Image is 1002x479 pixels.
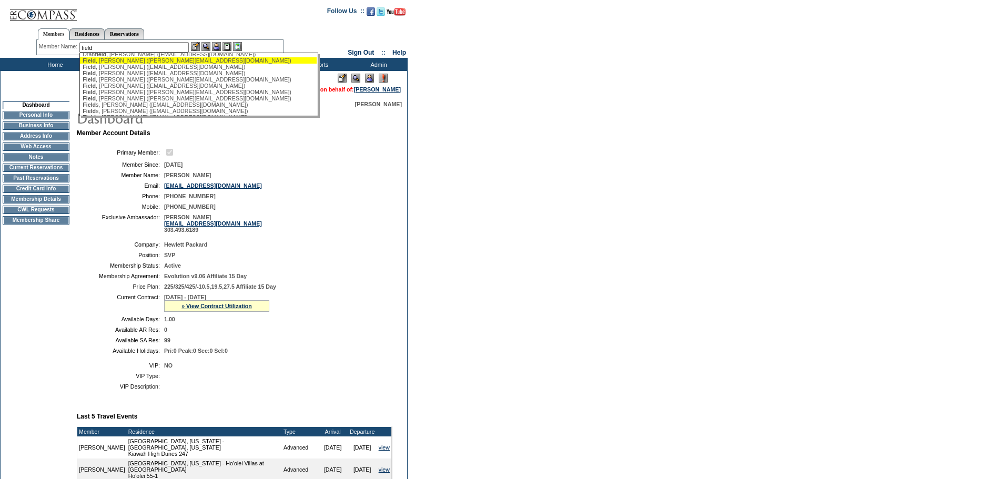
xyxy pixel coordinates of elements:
a: [PERSON_NAME] [354,86,401,93]
td: Home [24,58,84,71]
span: field [95,51,106,57]
img: b_calculator.gif [233,42,242,51]
div: s, [PERSON_NAME] ([EMAIL_ADDRESS][DOMAIN_NAME]) [83,101,314,108]
img: Edit Mode [338,74,347,83]
td: CWL Requests [3,206,69,214]
td: Member Name: [81,172,160,178]
td: Available AR Res: [81,327,160,333]
img: View [201,42,210,51]
a: [EMAIL_ADDRESS][DOMAIN_NAME] [164,182,262,189]
td: Mobile: [81,203,160,210]
a: Become our fan on Facebook [367,11,375,17]
span: Field [83,57,96,64]
td: [GEOGRAPHIC_DATA], [US_STATE] - [GEOGRAPHIC_DATA], [US_STATE] Kiawah High Dunes 247 [127,436,282,458]
img: Follow us on Twitter [377,7,385,16]
a: view [379,444,390,451]
td: Company: [81,241,160,248]
td: Notes [3,153,69,161]
td: Available SA Res: [81,337,160,343]
span: Field [83,101,96,108]
td: Address Info [3,132,69,140]
img: b_edit.gif [191,42,200,51]
b: Member Account Details [77,129,150,137]
td: Current Contract: [81,294,160,312]
td: [DATE] [348,436,377,458]
td: Departure [348,427,377,436]
span: Field [83,89,96,95]
span: [PERSON_NAME] 303.493.6189 [164,214,262,233]
span: [PERSON_NAME] [355,101,402,107]
td: [PERSON_NAME] [77,436,127,458]
td: Price Plan: [81,283,160,290]
div: Member Name: [39,42,79,51]
a: Help [392,49,406,56]
td: Admin [347,58,408,71]
span: SVP [164,252,175,258]
span: Field [83,114,96,120]
td: VIP: [81,362,160,369]
a: Reservations [105,28,144,39]
span: [DATE] [164,161,183,168]
span: Field [83,108,96,114]
a: Sign Out [348,49,374,56]
div: , [PERSON_NAME] ([EMAIL_ADDRESS][DOMAIN_NAME]) [83,70,314,76]
span: Field [83,76,96,83]
td: VIP Description: [81,383,160,390]
td: VIP Type: [81,373,160,379]
span: Field [83,95,96,101]
td: Member [77,427,127,436]
span: Field [83,70,96,76]
td: Follow Us :: [327,6,365,19]
a: [EMAIL_ADDRESS][DOMAIN_NAME] [164,220,262,227]
td: Current Reservations [3,164,69,172]
span: Pri:0 Peak:0 Sec:0 Sel:0 [164,348,228,354]
td: Residence [127,427,282,436]
div: s, [PERSON_NAME] ([EMAIL_ADDRESS][DOMAIN_NAME]) [83,108,314,114]
span: Field [83,83,96,89]
div: , [PERSON_NAME] ([EMAIL_ADDRESS][DOMAIN_NAME]) [83,64,314,70]
img: pgTtlDashboard.gif [76,107,287,128]
div: , [PERSON_NAME] ([PERSON_NAME][EMAIL_ADDRESS][DOMAIN_NAME]) [83,76,314,83]
a: Subscribe to our YouTube Channel [387,11,406,17]
td: Type [282,427,318,436]
td: Member Since: [81,161,160,168]
span: 0 [164,327,167,333]
td: Primary Member: [81,147,160,157]
img: Impersonate [212,42,221,51]
td: Dashboard [3,101,69,109]
td: Membership Status: [81,262,160,269]
td: Membership Agreement: [81,273,160,279]
span: 1.00 [164,316,175,322]
span: Active [164,262,181,269]
a: view [379,466,390,473]
div: , [PERSON_NAME] ([PERSON_NAME][EMAIL_ADDRESS][DOMAIN_NAME]) [83,57,314,64]
td: Exclusive Ambassador: [81,214,160,233]
td: Advanced [282,436,318,458]
span: Hewlett Packard [164,241,207,248]
img: View Mode [351,74,360,83]
td: Past Reservations [3,174,69,182]
span: [PHONE_NUMBER] [164,193,216,199]
td: Personal Info [3,111,69,119]
div: , [PERSON_NAME] ([PERSON_NAME][EMAIL_ADDRESS][DOMAIN_NAME]) [83,95,314,101]
a: Members [38,28,70,40]
td: Credit Card Info [3,185,69,193]
div: s, [PERSON_NAME] ([EMAIL_ADDRESS][DOMAIN_NAME]) [83,114,314,120]
td: Available Days: [81,316,160,322]
td: [DATE] [318,436,348,458]
a: Residences [69,28,105,39]
td: Position: [81,252,160,258]
span: 225/325/425/-10.5,19.5,27.5 Affiliate 15 Day [164,283,276,290]
img: Become our fan on Facebook [367,7,375,16]
img: Impersonate [365,74,374,83]
td: Membership Details [3,195,69,203]
td: Web Access [3,142,69,151]
img: Log Concern/Member Elevation [379,74,388,83]
img: Subscribe to our YouTube Channel [387,8,406,16]
span: You are acting on behalf of: [280,86,401,93]
div: Dran , [PERSON_NAME] ([EMAIL_ADDRESS][DOMAIN_NAME]) [83,51,314,57]
div: , [PERSON_NAME] ([EMAIL_ADDRESS][DOMAIN_NAME]) [83,83,314,89]
span: [PHONE_NUMBER] [164,203,216,210]
span: Field [83,64,96,70]
div: , [PERSON_NAME] ([PERSON_NAME][EMAIL_ADDRESS][DOMAIN_NAME]) [83,89,314,95]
